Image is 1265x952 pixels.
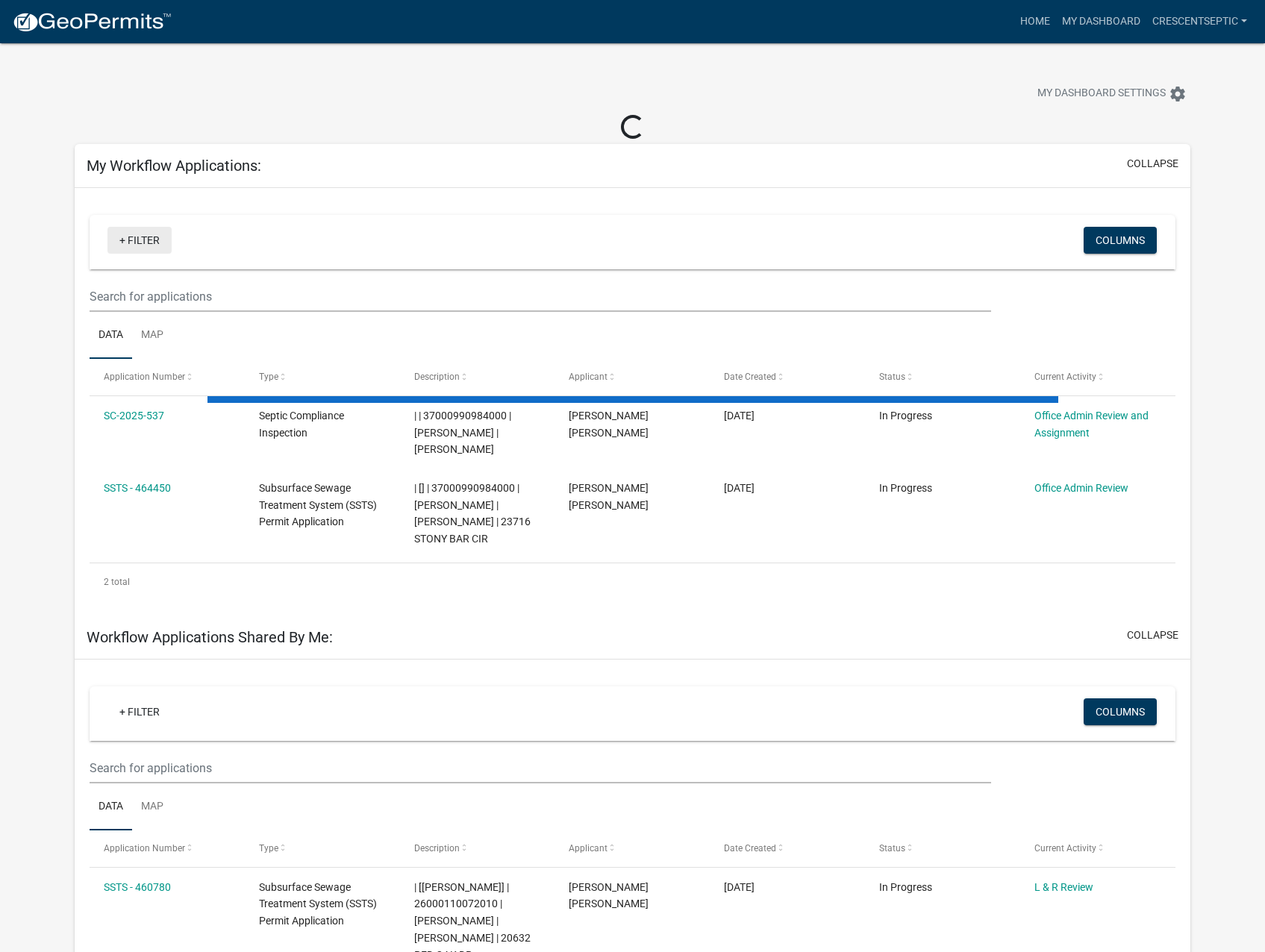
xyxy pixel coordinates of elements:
[90,281,991,312] input: Search for applications
[710,830,865,866] datatable-header-cell: Date Created
[132,783,172,831] a: Map
[879,410,932,422] span: In Progress
[75,188,1191,616] div: collapse
[259,843,278,854] span: Type
[87,157,261,175] h5: My Workflow Applications:
[710,359,865,395] datatable-header-cell: Date Created
[414,410,511,456] span: | | 37000990984000 | JOHN N CAMERON | KATHRYN M CAMERON
[245,830,400,866] datatable-header-cell: Type
[1034,482,1128,494] a: Office Admin Review
[1034,372,1096,382] span: Current Activity
[1034,843,1096,854] span: Current Activity
[1014,7,1056,36] a: Home
[1034,881,1093,893] a: L & R Review
[879,843,905,854] span: Status
[569,843,607,854] span: Applicant
[104,843,185,854] span: Application Number
[724,410,755,422] span: 08/15/2025
[90,753,991,783] input: Search for applications
[1169,85,1187,103] i: settings
[1020,830,1175,866] datatable-header-cell: Current Activity
[865,359,1020,395] datatable-header-cell: Status
[259,881,377,927] span: Subsurface Sewage Treatment System (SSTS) Permit Application
[87,628,333,646] h5: Workflow Applications Shared By Me:
[555,830,710,866] datatable-header-cell: Applicant
[865,830,1020,866] datatable-header-cell: Status
[90,312,132,360] a: Data
[90,359,245,395] datatable-header-cell: Application Number
[724,482,755,494] span: 08/15/2025
[414,482,531,545] span: | [] | 37000990984000 | JOHN N CAMERON | KATHRYN M CAMERON | 23716 STONY BAR CIR
[1037,85,1166,103] span: My Dashboard Settings
[104,881,171,893] a: SSTS - 460780
[132,312,172,360] a: Map
[399,359,555,395] datatable-header-cell: Description
[569,482,649,511] span: Peter Ross Johnson
[259,410,344,439] span: Septic Compliance Inspection
[414,372,460,382] span: Description
[569,410,649,439] span: Peter Ross Johnson
[724,372,776,382] span: Date Created
[1056,7,1146,36] a: My Dashboard
[724,881,755,893] span: 08/07/2025
[399,830,555,866] datatable-header-cell: Description
[1127,627,1178,643] button: collapse
[1025,79,1199,108] button: My Dashboard Settingssettings
[569,372,607,382] span: Applicant
[104,410,164,422] a: SC-2025-537
[90,783,132,831] a: Data
[107,227,172,254] a: + Filter
[879,482,932,494] span: In Progress
[1020,359,1175,395] datatable-header-cell: Current Activity
[724,843,776,854] span: Date Created
[245,359,400,395] datatable-header-cell: Type
[104,372,185,382] span: Application Number
[1034,410,1149,439] a: Office Admin Review and Assignment
[879,881,932,893] span: In Progress
[104,482,171,494] a: SSTS - 464450
[1084,227,1157,254] button: Columns
[107,698,172,725] a: + Filter
[90,563,1176,601] div: 2 total
[414,843,460,854] span: Description
[555,359,710,395] datatable-header-cell: Applicant
[1084,698,1157,725] button: Columns
[1146,7,1253,36] a: Crescentseptic
[1127,156,1178,172] button: collapse
[259,482,377,528] span: Subsurface Sewage Treatment System (SSTS) Permit Application
[90,830,245,866] datatable-header-cell: Application Number
[259,372,278,382] span: Type
[569,881,649,910] span: Peter Ross Johnson
[879,372,905,382] span: Status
